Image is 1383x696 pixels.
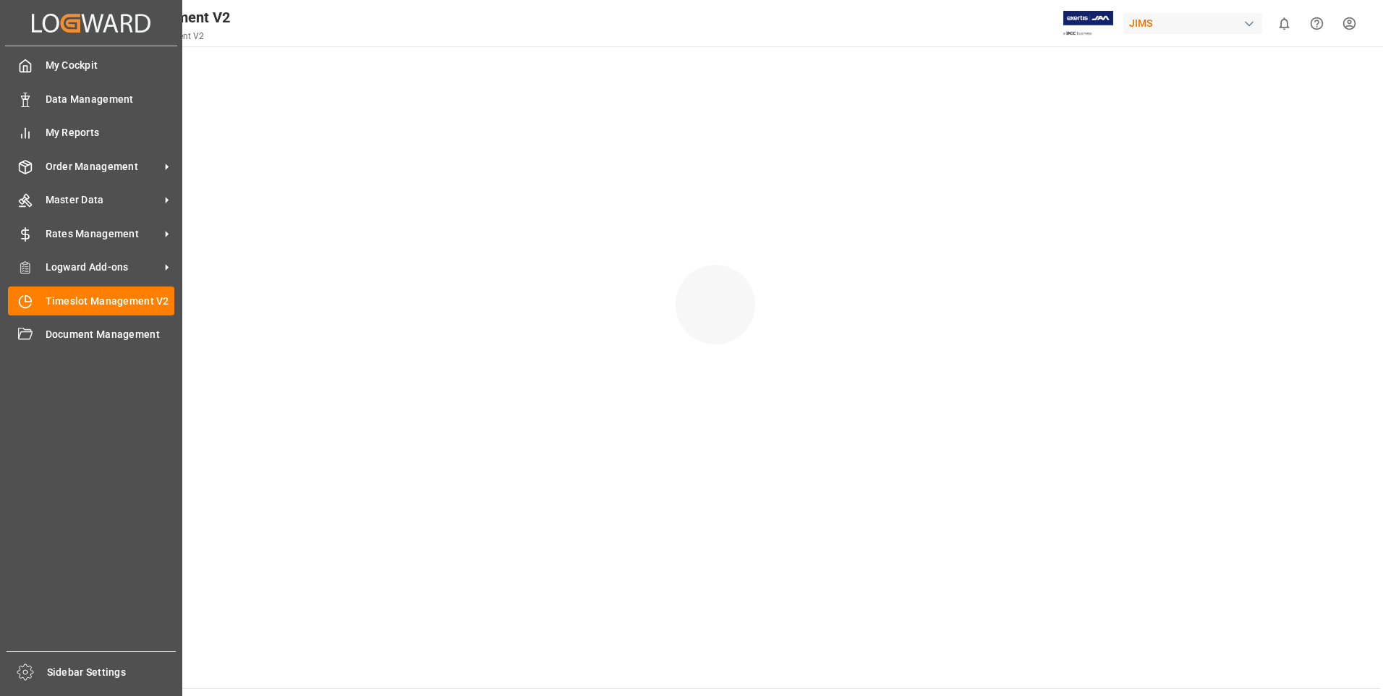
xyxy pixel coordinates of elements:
span: Timeslot Management V2 [46,294,175,309]
button: show 0 new notifications [1268,7,1301,40]
span: Sidebar Settings [47,665,176,680]
span: Order Management [46,159,160,174]
button: JIMS [1123,9,1268,37]
div: JIMS [1123,13,1262,34]
span: Document Management [46,327,175,342]
button: Help Center [1301,7,1333,40]
a: Timeslot Management V2 [8,287,174,315]
a: Data Management [8,85,174,113]
span: Master Data [46,192,160,208]
span: Rates Management [46,226,160,242]
span: My Reports [46,125,175,140]
img: Exertis%20JAM%20-%20Email%20Logo.jpg_1722504956.jpg [1063,11,1113,36]
span: My Cockpit [46,58,175,73]
span: Data Management [46,92,175,107]
span: Logward Add-ons [46,260,160,275]
a: My Cockpit [8,51,174,80]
